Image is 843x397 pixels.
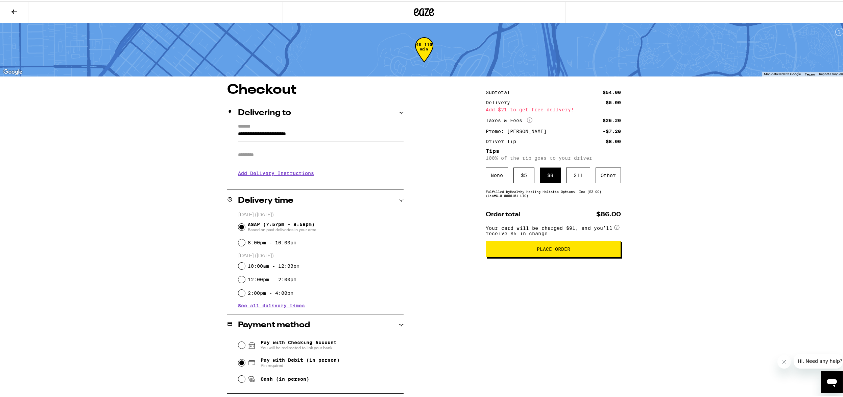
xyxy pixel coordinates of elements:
[486,116,532,122] div: Taxes & Fees
[764,71,801,74] span: Map data ©2025 Google
[486,138,521,142] div: Driver Tip
[261,344,337,349] span: You will be redirected to link your bank
[777,354,791,367] iframe: Close message
[248,289,293,294] label: 2:00pm - 4:00pm
[486,106,621,111] div: Add $21 to get free delivery!
[248,226,316,231] span: Based on past deliveries in your area
[486,188,621,196] div: Fulfilled by Healthy Healing Holistic Options, Inc (EZ OC) (Lic# C10-0000151-LIC )
[486,128,551,132] div: Promo: [PERSON_NAME]
[261,361,340,367] span: Pin required
[603,128,621,132] div: -$7.20
[238,302,305,307] button: See all delivery times
[248,262,299,267] label: 10:00am - 12:00pm
[486,147,621,153] h5: Tips
[603,89,621,93] div: $54.00
[606,99,621,104] div: $5.00
[261,338,337,349] span: Pay with Checking Account
[238,195,293,203] h2: Delivery time
[794,352,843,367] iframe: Message from company
[486,210,520,216] span: Order total
[415,41,433,66] div: 49-110 min
[238,251,404,258] p: [DATE] ([DATE])
[238,180,404,185] p: We'll contact you at [PHONE_NUMBER] when we arrive
[261,356,340,361] span: Pay with Debit (in person)
[606,138,621,142] div: $8.00
[486,89,515,93] div: Subtotal
[2,66,24,75] img: Google
[486,222,613,235] span: Your card will be charged $91, and you’ll receive $5 in change
[540,166,561,182] div: $ 8
[227,82,404,95] h1: Checkout
[238,320,310,328] h2: Payment method
[513,166,534,182] div: $ 5
[238,108,291,116] h2: Delivering to
[596,210,621,216] span: $86.00
[486,154,621,159] p: 100% of the tip goes to your driver
[486,240,621,256] button: Place Order
[486,99,515,104] div: Delivery
[238,164,404,180] h3: Add Delivery Instructions
[261,375,309,380] span: Cash (in person)
[805,71,815,75] a: Terms
[248,275,296,281] label: 12:00pm - 2:00pm
[821,370,843,392] iframe: Button to launch messaging window
[248,239,296,244] label: 8:00pm - 10:00pm
[2,66,24,75] a: Open this area in Google Maps (opens a new window)
[537,245,570,250] span: Place Order
[238,211,404,217] p: [DATE] ([DATE])
[566,166,590,182] div: $ 11
[596,166,621,182] div: Other
[248,220,316,231] span: ASAP (7:57pm - 8:58pm)
[603,117,621,122] div: $26.20
[486,166,508,182] div: None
